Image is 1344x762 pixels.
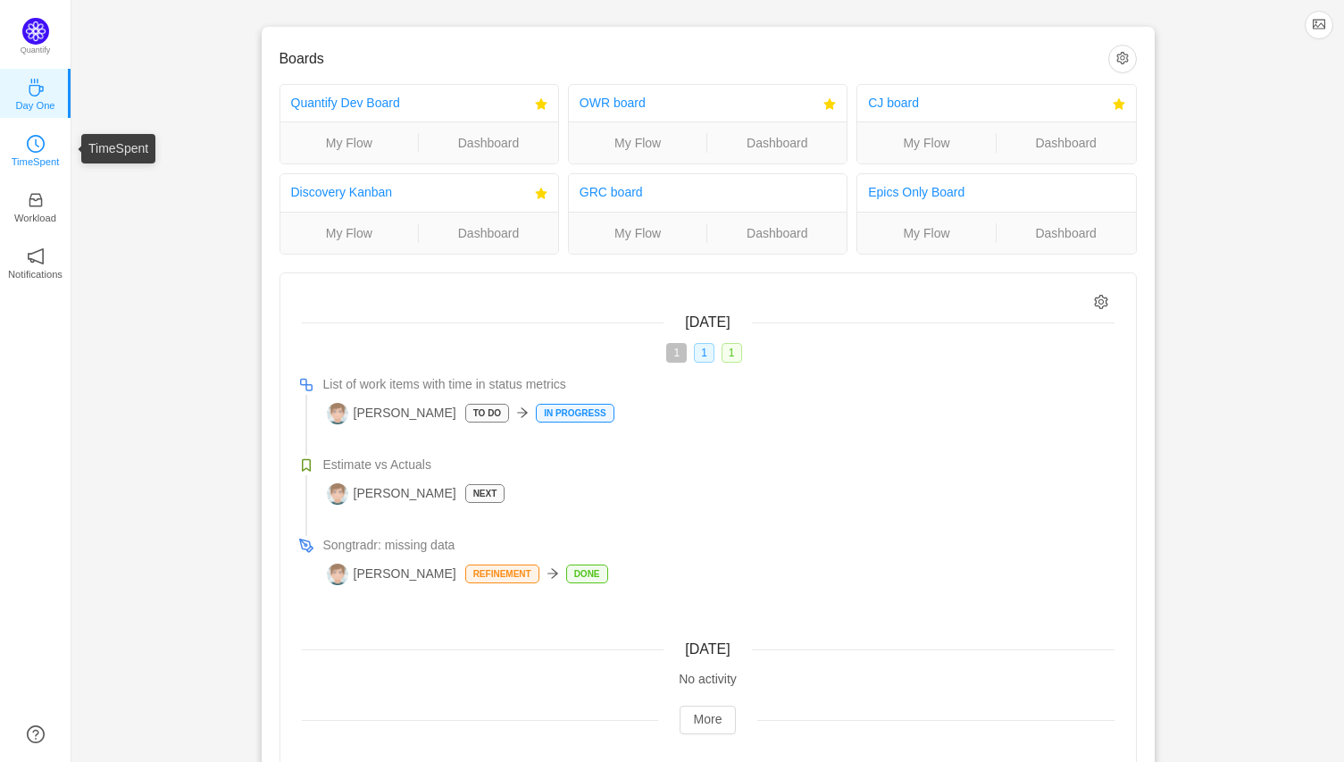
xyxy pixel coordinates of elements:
span: [PERSON_NAME] [327,403,456,424]
a: Discovery Kanban [291,185,393,199]
a: My Flow [569,223,707,243]
a: My Flow [857,133,996,153]
a: Dashboard [707,223,847,243]
a: My Flow [280,133,419,153]
a: icon: notificationNotifications [27,253,45,271]
i: icon: arrow-right [516,406,529,419]
a: Dashboard [997,223,1136,243]
span: [DATE] [685,314,730,330]
span: Estimate vs Actuals [323,456,431,474]
a: Dashboard [997,133,1136,153]
i: icon: clock-circle [27,135,45,153]
p: TimeSpent [12,154,60,170]
i: icon: star [1113,98,1125,111]
i: icon: notification [27,247,45,265]
p: Quantify [21,45,51,57]
span: Songtradr: missing data [323,536,455,555]
a: Quantify Dev Board [291,96,400,110]
p: Workload [14,210,56,226]
a: icon: clock-circleTimeSpent [27,140,45,158]
i: icon: coffee [27,79,45,96]
a: icon: coffeeDay One [27,84,45,102]
p: Day One [15,97,54,113]
i: icon: star [823,98,836,111]
i: icon: setting [1094,295,1109,310]
p: Done [567,565,607,582]
span: 1 [722,343,742,363]
div: No activity [302,670,1114,689]
a: List of work items with time in status metrics [323,375,1114,394]
a: OWR board [580,96,646,110]
span: [PERSON_NAME] [327,483,456,505]
span: [DATE] [685,641,730,657]
p: In Progress [537,405,613,422]
a: My Flow [280,223,419,243]
a: Songtradr: missing data [323,536,1114,555]
i: icon: star [535,98,547,111]
p: To Do [466,405,508,422]
h3: Boards [280,50,1108,68]
span: List of work items with time in status metrics [323,375,566,394]
a: My Flow [857,223,996,243]
p: Refinement [466,565,538,582]
img: GM [327,564,348,585]
a: Epics Only Board [868,185,964,199]
p: Next [466,485,505,502]
a: CJ board [868,96,919,110]
button: icon: setting [1108,45,1137,73]
a: GRC board [580,185,643,199]
button: icon: picture [1305,11,1333,39]
i: icon: star [535,188,547,200]
a: My Flow [569,133,707,153]
img: GM [327,403,348,424]
a: Estimate vs Actuals [323,456,1114,474]
a: Dashboard [707,133,847,153]
a: icon: inboxWorkload [27,197,45,214]
i: icon: inbox [27,191,45,209]
img: GM [327,483,348,505]
span: 1 [694,343,714,363]
button: More [680,706,737,734]
a: Dashboard [419,133,558,153]
a: Dashboard [419,223,558,243]
img: Quantify [22,18,49,45]
i: icon: arrow-right [547,567,559,580]
p: Notifications [8,266,63,282]
a: icon: question-circle [27,725,45,743]
span: 1 [666,343,687,363]
span: [PERSON_NAME] [327,564,456,585]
